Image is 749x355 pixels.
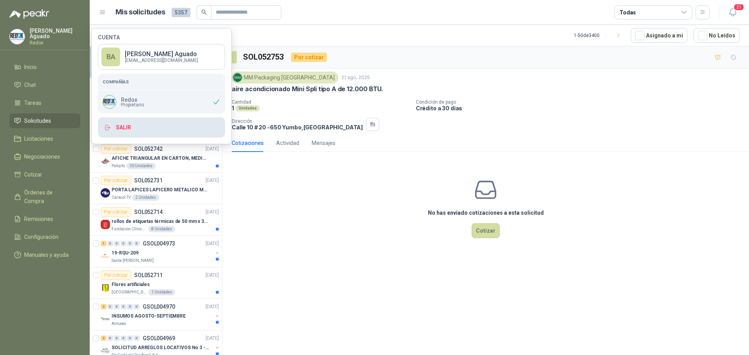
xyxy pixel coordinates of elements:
p: Santa [PERSON_NAME] [112,258,154,264]
span: 21 [733,4,744,11]
p: Redox [30,41,80,45]
button: Asignado a mi [631,28,687,43]
div: 0 [107,336,113,341]
img: Company Logo [101,314,110,324]
p: [DATE] [206,177,219,184]
div: 0 [107,304,113,309]
div: Company LogoRedoxPropietario [98,90,225,113]
a: Por cotizarSOL052714[DATE] Company Logorollos de etiquetas térmicas de 50 mm x 30 mmFundación Clí... [90,204,222,236]
p: [DATE] [206,335,219,342]
p: GSOL004970 [143,304,175,309]
div: Mensajes [312,139,335,147]
p: SOL052714 [134,209,163,215]
p: Almatec [112,321,126,327]
a: Manuales y ayuda [9,247,80,262]
p: Calle 10 # 20 -650 Yumbo , [GEOGRAPHIC_DATA] [232,124,363,131]
p: Flores artificiales [112,281,150,288]
div: 2 [101,304,106,309]
a: Configuración [9,230,80,244]
img: Logo peakr [9,9,49,19]
a: Por cotizarSOL052731[DATE] Company LogoPORTA LAPICES LAPICERO METALICO MALLA. IGUALES A LOS DEL L... [90,173,222,204]
p: [DATE] [206,240,219,247]
div: MM Packaging [GEOGRAPHIC_DATA] [232,72,338,83]
div: 1 Unidades [148,289,175,295]
a: Por cotizarSOL052711[DATE] Company LogoFlores artificiales[GEOGRAPHIC_DATA]1 Unidades [90,267,222,299]
span: Inicio [24,63,37,71]
img: Company Logo [101,251,110,261]
div: 0 [134,304,140,309]
div: 2 Unidades [132,194,159,201]
div: Unidades [236,105,260,111]
h5: Compañías [103,78,220,85]
span: Configuración [24,233,59,241]
img: Company Logo [101,283,110,292]
div: 8 Unidades [148,226,175,232]
div: BA [101,48,120,66]
p: Fundación Clínica Shaio [112,226,147,232]
div: 0 [114,304,120,309]
p: AFICHE TRIANGULAR EN CARTON, MEDIDAS 30 CM X 45 CM [112,155,209,162]
a: BA[PERSON_NAME] Aguado[EMAIL_ADDRESS][DOMAIN_NAME] [98,44,225,70]
span: Remisiones [24,215,53,223]
p: SOL052731 [134,178,163,183]
div: 1 [101,241,106,246]
img: Company Logo [103,95,116,108]
p: Crédito a 30 días [416,105,746,111]
a: 1 0 0 0 0 0 GSOL004973[DATE] Company Logo19-RQU-209Santa [PERSON_NAME] [101,239,220,264]
p: Condición de pago [416,99,746,105]
div: 0 [121,336,126,341]
a: 2 0 0 0 0 0 GSOL004970[DATE] Company LogoINSUMOS AGOSTO-SEPTIEMBREAlmatec [101,302,220,327]
div: Por cotizar [291,53,327,62]
div: Por cotizar [101,176,131,185]
p: Dirección [232,118,363,124]
div: 0 [134,336,140,341]
p: SOLICITUD ARREGLOS LOCATIVOS No 3 - PICHINDE [112,344,209,351]
span: Órdenes de Compra [24,188,73,205]
span: Cotizar [24,170,42,179]
div: 0 [127,304,133,309]
a: Por cotizarSOL052742[DATE] Company LogoAFICHE TRIANGULAR EN CARTON, MEDIDAS 30 CM X 45 CMPatojito... [90,141,222,173]
div: 0 [127,241,133,246]
p: [DATE] [206,208,219,216]
p: 21 ago, 2025 [341,74,370,81]
img: Company Logo [101,220,110,229]
p: [PERSON_NAME] Aguado [125,51,198,57]
p: GSOL004973 [143,241,175,246]
a: Licitaciones [9,131,80,146]
a: Negociaciones [9,149,80,164]
span: Licitaciones [24,134,53,143]
p: INSUMOS AGOSTO-SEPTIEMBRE [112,313,186,320]
p: Caracol TV [112,194,131,201]
p: rollos de etiquetas térmicas de 50 mm x 30 mm [112,218,209,225]
p: Redox [121,97,144,102]
a: Solicitudes [9,113,80,128]
div: 0 [107,241,113,246]
span: Manuales y ayuda [24,251,69,259]
p: PORTA LAPICES LAPICERO METALICO MALLA. IGUALES A LOS DEL LIK ADJUNTO [112,186,209,194]
p: GSOL004969 [143,336,175,341]
h4: Cuenta [98,35,225,40]
button: Salir [98,117,225,138]
img: Company Logo [101,188,110,198]
a: Chat [9,78,80,92]
p: [EMAIL_ADDRESS][DOMAIN_NAME] [125,58,198,63]
h3: SOL052753 [243,51,285,63]
div: 0 [121,304,126,309]
p: [DATE] [206,145,219,153]
a: Inicio [9,60,80,74]
div: Por cotizar [101,144,131,154]
span: search [201,9,207,15]
div: Por cotizar [101,270,131,280]
div: 0 [121,241,126,246]
p: Cantidad [232,99,410,105]
a: Tareas [9,95,80,110]
div: 30 Unidades [126,163,156,169]
p: [GEOGRAPHIC_DATA] [112,289,147,295]
span: Tareas [24,99,41,107]
div: Todas [619,8,636,17]
h3: No has enviado cotizaciones a esta solicitud [428,208,544,217]
h1: Mis solicitudes [115,7,165,18]
p: SOL052742 [134,146,163,152]
a: Remisiones [9,212,80,226]
div: Actividad [276,139,299,147]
